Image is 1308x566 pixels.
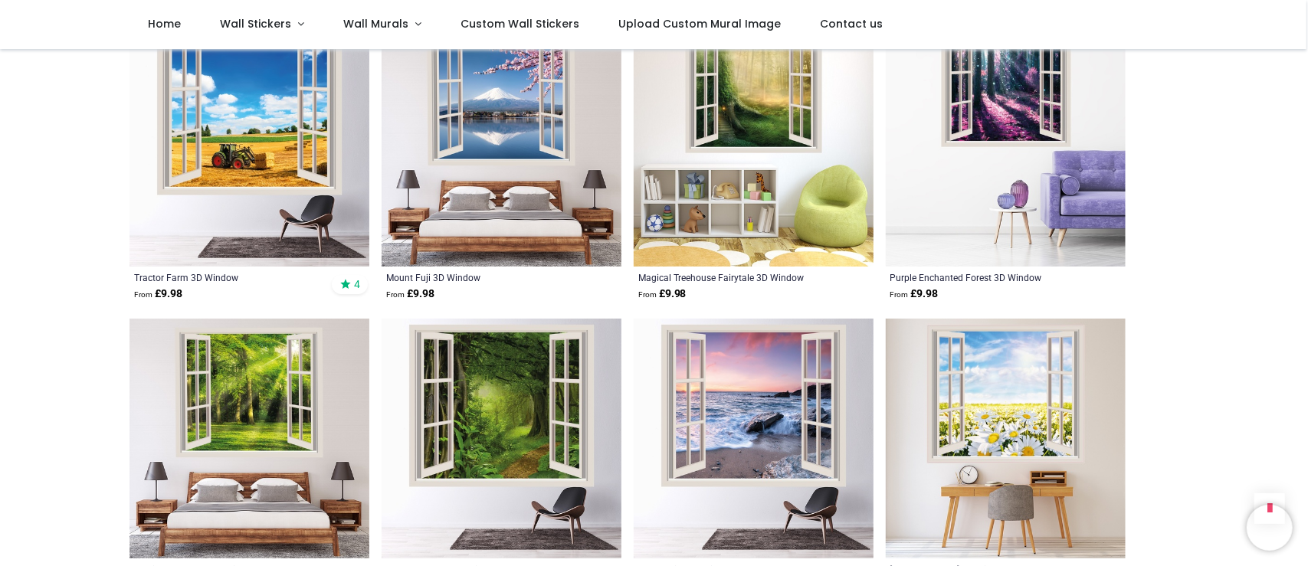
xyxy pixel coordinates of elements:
span: From [638,290,657,299]
a: Tractor Farm 3D Window [134,271,319,283]
img: Mount Fuji 3D Window Wall Sticker [382,27,621,267]
img: Magical Treehouse Fairytale 3D Window Wall Sticker [634,27,874,267]
img: Tractor Farm 3D Window Wall Sticker [129,27,369,267]
strong: £ 9.98 [638,286,687,302]
span: Wall Murals [343,16,408,31]
img: Sunlit Green Trees 3D Window Wall Sticker [129,319,369,558]
span: Home [148,16,181,31]
span: Contact us [820,16,883,31]
a: Magical Treehouse Fairytale 3D Window [638,271,823,283]
a: Purple Enchanted Forest 3D Window [890,271,1075,283]
img: Daisy Fields 3D Window Wall Sticker [886,319,1126,558]
strong: £ 9.98 [134,286,182,302]
strong: £ 9.98 [890,286,939,302]
a: Mount Fuji 3D Window [386,271,571,283]
img: Purple Enchanted Forest 3D Window Wall Sticker [886,27,1126,267]
img: Sunset Tide 3D Window Wall Sticker [634,319,874,558]
span: 4 [354,277,360,291]
span: Custom Wall Stickers [461,16,579,31]
strong: £ 9.98 [386,286,434,302]
span: From [134,290,152,299]
img: Into The Jungle 3D Window Wall Sticker [382,319,621,558]
span: Upload Custom Mural Image [618,16,781,31]
span: From [386,290,405,299]
iframe: Brevo live chat [1247,505,1293,551]
span: Wall Stickers [220,16,291,31]
span: From [890,290,909,299]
